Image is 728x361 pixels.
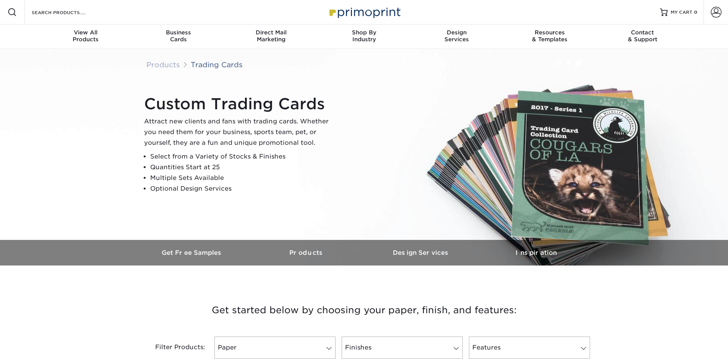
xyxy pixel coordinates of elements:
div: Filter Products: [135,337,211,359]
a: Products [146,60,180,69]
div: Products [39,29,132,43]
span: Contact [596,29,689,36]
div: Industry [318,29,410,43]
a: Resources& Templates [503,24,596,49]
h3: Get Free Samples [135,249,250,256]
a: Inspiration [479,240,593,265]
li: Optional Design Services [150,183,335,194]
span: Direct Mail [225,29,318,36]
a: DesignServices [410,24,503,49]
li: Select from a Variety of Stocks & Finishes [150,151,335,162]
a: Paper [214,337,336,359]
span: Business [132,29,225,36]
a: Trading Cards [191,60,243,69]
a: Features [469,337,590,359]
span: View All [39,29,132,36]
span: Resources [503,29,596,36]
div: & Templates [503,29,596,43]
span: Shop By [318,29,410,36]
h3: Design Services [364,249,479,256]
h1: Custom Trading Cards [144,95,335,113]
a: View AllProducts [39,24,132,49]
h3: Products [250,249,364,256]
div: Cards [132,29,225,43]
a: Direct MailMarketing [225,24,318,49]
a: BusinessCards [132,24,225,49]
div: & Support [596,29,689,43]
img: Primoprint [326,4,402,20]
a: Contact& Support [596,24,689,49]
div: Services [410,29,503,43]
h3: Get started below by choosing your paper, finish, and features: [141,293,588,327]
li: Quantities Start at 25 [150,162,335,173]
span: Design [410,29,503,36]
span: 0 [694,10,697,15]
h3: Inspiration [479,249,593,256]
p: Attract new clients and fans with trading cards. Whether you need them for your business, sports ... [144,116,335,148]
span: MY CART [671,9,692,16]
a: Finishes [342,337,463,359]
a: Products [250,240,364,265]
input: SEARCH PRODUCTS..... [31,8,105,17]
a: Get Free Samples [135,240,250,265]
li: Multiple Sets Available [150,173,335,183]
a: Design Services [364,240,479,265]
a: Shop ByIndustry [318,24,410,49]
div: Marketing [225,29,318,43]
